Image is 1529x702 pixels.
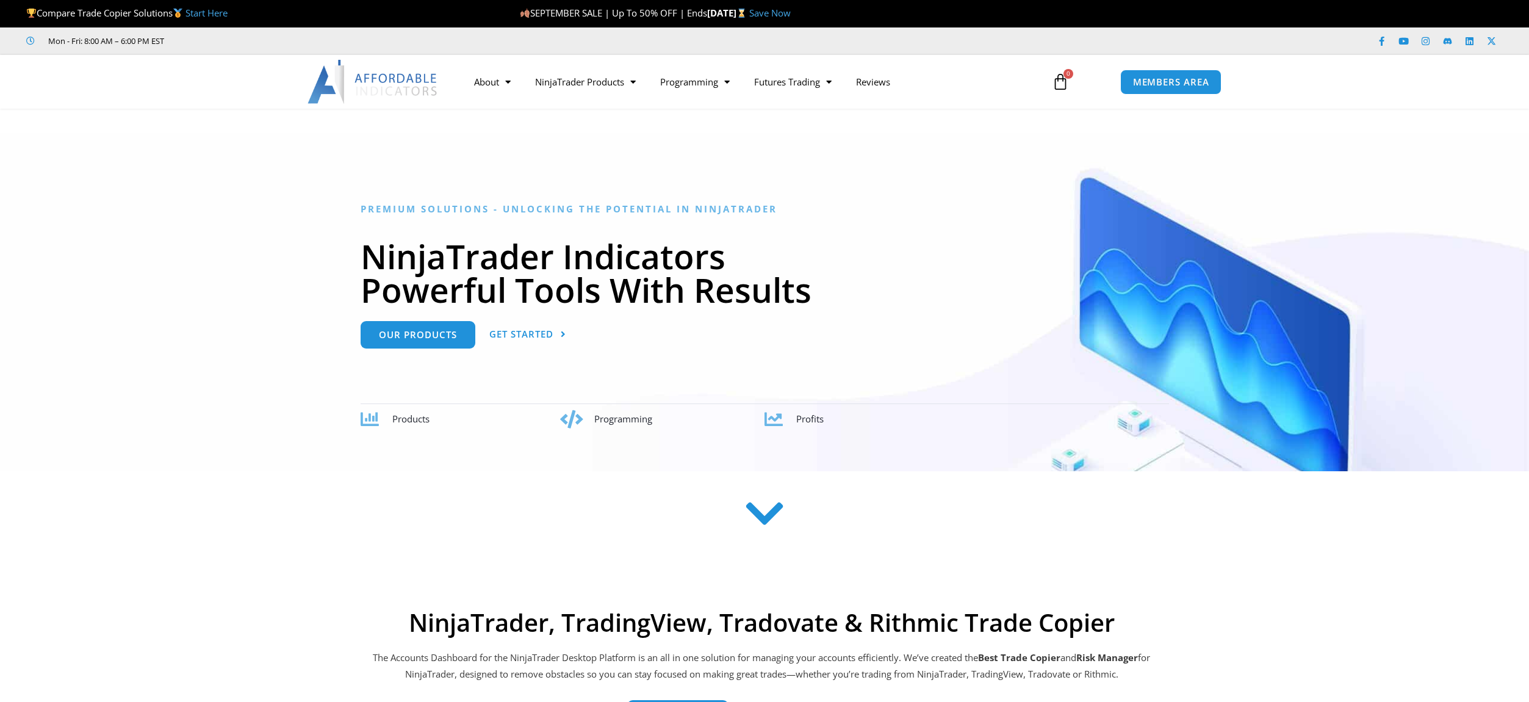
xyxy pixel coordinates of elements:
[796,413,824,425] span: Profits
[361,203,1169,215] h6: Premium Solutions - Unlocking the Potential in NinjaTrader
[523,68,648,96] a: NinjaTrader Products
[27,9,36,18] img: 🏆
[379,330,457,339] span: Our Products
[1120,70,1222,95] a: MEMBERS AREA
[26,7,228,19] span: Compare Trade Copier Solutions
[520,9,530,18] img: 🍂
[737,9,746,18] img: ⌛
[707,7,749,19] strong: [DATE]
[392,413,430,425] span: Products
[361,239,1169,306] h1: NinjaTrader Indicators Powerful Tools With Results
[489,321,566,349] a: Get Started
[844,68,902,96] a: Reviews
[1076,651,1138,664] strong: Risk Manager
[489,330,553,339] span: Get Started
[371,608,1152,637] h2: NinjaTrader, TradingView, Tradovate & Rithmic Trade Copier
[173,9,182,18] img: 🥇
[45,34,164,48] span: Mon - Fri: 8:00 AM – 6:00 PM EST
[749,7,791,19] a: Save Now
[371,650,1152,684] p: The Accounts Dashboard for the NinjaTrader Desktop Platform is an all in one solution for managin...
[742,68,844,96] a: Futures Trading
[594,413,652,425] span: Programming
[648,68,742,96] a: Programming
[185,7,228,19] a: Start Here
[462,68,1038,96] nav: Menu
[1133,78,1209,87] span: MEMBERS AREA
[308,60,439,104] img: LogoAI | Affordable Indicators – NinjaTrader
[361,321,475,349] a: Our Products
[978,651,1060,664] b: Best Trade Copier
[1034,64,1087,100] a: 0
[1063,69,1073,79] span: 0
[520,7,707,19] span: SEPTEMBER SALE | Up To 50% OFF | Ends
[181,35,364,47] iframe: Customer reviews powered by Trustpilot
[462,68,523,96] a: About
